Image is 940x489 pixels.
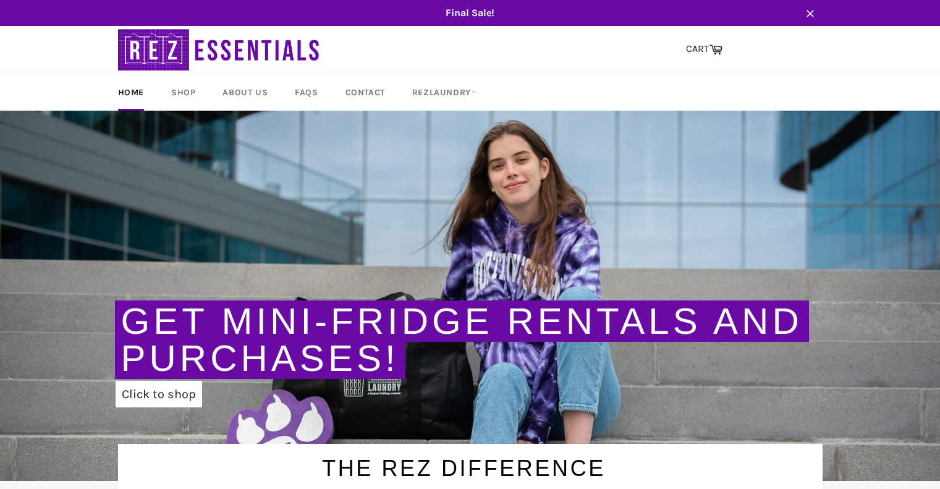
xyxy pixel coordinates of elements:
h1: The Rez Difference [106,444,823,484]
a: Home [106,74,156,111]
img: RezEssentials [118,26,322,74]
a: RezLaundry [400,74,489,111]
a: CART [680,36,729,62]
a: Get Mini-Fridge Rentals and Purchases! [121,300,803,379]
a: FAQs [282,74,330,111]
a: Shop [159,74,208,111]
span: Final Sale! [106,6,835,20]
a: Click to shop [116,381,202,407]
a: About Us [210,74,280,111]
a: Contact [333,74,397,111]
